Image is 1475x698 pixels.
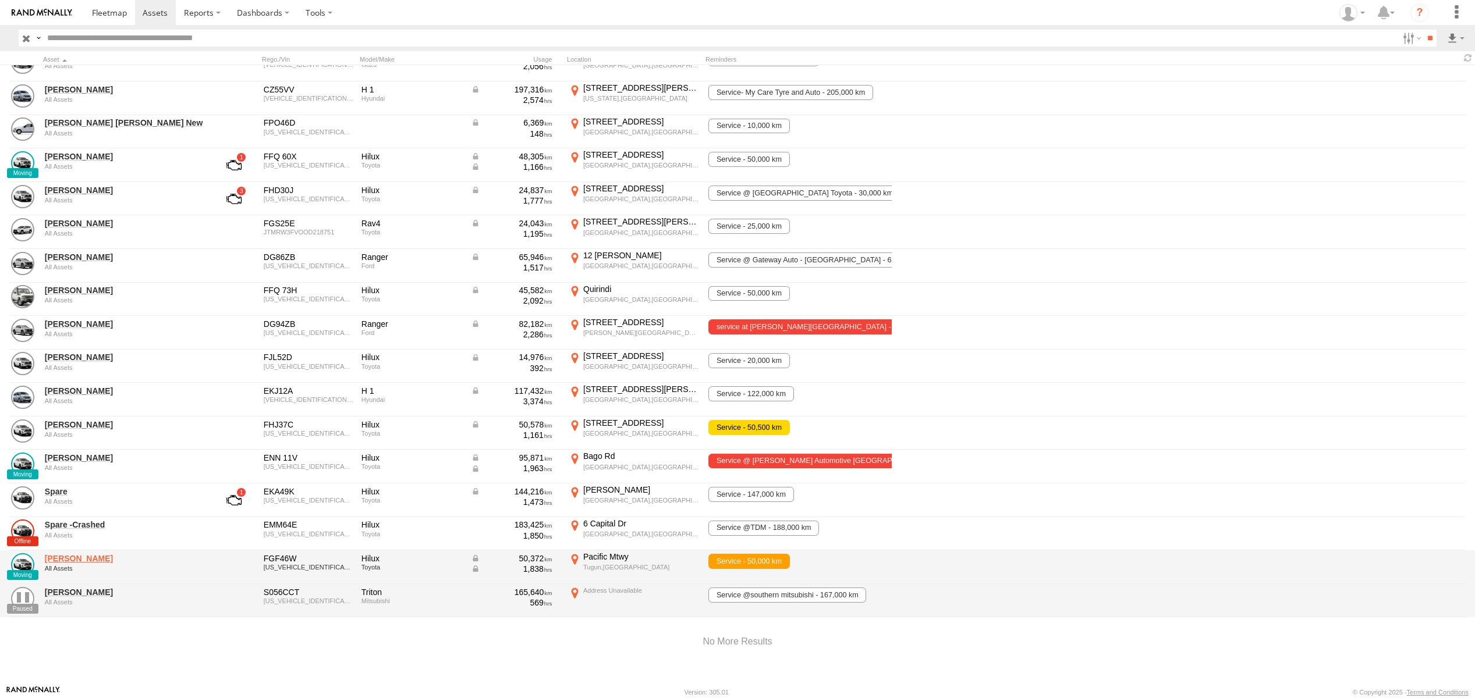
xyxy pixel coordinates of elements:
[361,285,463,295] div: Hilux
[264,597,353,604] div: MMAJJKL10LH002657
[567,518,701,550] label: Click to View Current Location
[583,418,699,428] div: [STREET_ADDRESS]
[583,317,699,327] div: [STREET_ADDRESS]
[264,419,353,430] div: FHJ37C
[583,295,699,304] div: [GEOGRAPHIC_DATA],[GEOGRAPHIC_DATA]
[583,485,699,495] div: [PERSON_NAME]
[583,396,699,404] div: [GEOGRAPHIC_DATA],[GEOGRAPHIC_DATA]
[708,386,793,401] span: Service - 122,000 km
[45,130,204,137] div: undefined
[11,151,34,174] a: View Asset Details
[708,119,789,134] span: Service - 10,000 km
[264,162,353,169] div: MR0KA3CD701215182
[11,453,34,476] a: View Asset Details
[471,117,552,128] div: Data from Vehicle CANbus
[583,496,699,504] div: [GEOGRAPHIC_DATA],[GEOGRAPHIC_DATA]
[1410,3,1429,22] i: ?
[264,185,353,195] div: FHD30J
[583,229,699,237] div: [GEOGRAPHIC_DATA],[GEOGRAPHIC_DATA]
[45,117,204,128] a: [PERSON_NAME] [PERSON_NAME] New
[45,587,204,597] a: [PERSON_NAME]
[264,129,353,136] div: MR0KA3CD906821196
[361,486,463,497] div: Hilux
[1398,30,1423,47] label: Search Filter Options
[264,386,353,396] div: EKJ12A
[43,55,206,63] div: Click to Sort
[264,396,353,403] div: KMFWBX7KMMU166096
[45,599,204,606] div: undefined
[567,451,701,482] label: Click to View Current Location
[45,386,204,396] a: [PERSON_NAME]
[705,55,892,63] div: Reminders
[45,364,204,371] div: undefined
[262,55,355,63] div: Rego./Vin
[471,363,552,373] div: 392
[361,463,463,470] div: Toyota
[45,185,204,195] a: [PERSON_NAME]
[45,532,204,539] div: undefined
[264,453,353,463] div: ENN 11V
[264,252,353,262] div: DG86ZB
[45,431,204,438] div: undefined
[471,396,552,407] div: 3,374
[264,352,353,362] div: FJL52D
[45,163,204,170] div: undefined
[11,419,34,443] a: View Asset Details
[1461,52,1475,63] span: Refresh
[583,284,699,294] div: Quirindi
[361,229,463,236] div: Toyota
[708,85,873,100] span: Service- My Care Tyre and Auto - 205,000 km
[471,285,552,295] div: Data from Vehicle CANbus
[471,352,552,362] div: Data from Vehicle CANbus
[471,419,552,430] div: Data from Vehicle CANbus
[11,319,34,342] a: View Asset Details
[471,151,552,162] div: Data from Vehicle CANbus
[264,195,353,202] div: MR0JA3DDX00353637
[212,185,256,213] a: View Asset with Fault/s
[264,519,353,530] div: EMM64E
[361,553,463,564] div: Hilux
[264,587,353,597] div: S056CCT
[45,464,204,471] div: undefined
[264,84,353,95] div: CZ55VV
[583,195,699,203] div: [GEOGRAPHIC_DATA],[GEOGRAPHIC_DATA]
[45,453,204,463] a: [PERSON_NAME]
[6,686,60,698] a: Visit our Website
[471,553,552,564] div: Data from Vehicle CANbus
[708,587,866,603] span: Service @southern mitsubishi - 167,000 km
[1446,30,1466,47] label: Export results as...
[361,195,463,202] div: Toyota
[471,319,552,329] div: Data from Vehicle CANbus
[264,319,353,329] div: DG94ZB
[471,530,552,541] div: 1,850
[45,352,204,362] a: [PERSON_NAME]
[361,530,463,537] div: Toyota
[583,518,699,529] div: 6 Capital Dr
[583,262,699,270] div: [GEOGRAPHIC_DATA],[GEOGRAPHIC_DATA]
[45,263,204,270] div: undefined
[1407,689,1469,696] a: Terms and Conditions
[45,197,204,204] div: undefined
[264,229,353,236] div: JTMRW3FVOOD218751
[361,386,463,396] div: H 1
[567,284,701,315] label: Click to View Current Location
[361,430,463,437] div: Toyota
[708,286,789,301] span: Service - 50,000 km
[45,330,204,337] div: undefined
[264,430,353,437] div: MR0JA3DD200353728
[1335,4,1369,22] div: Cris Clark
[264,218,353,229] div: FGS25E
[471,84,552,95] div: Data from Vehicle CANbus
[361,151,463,162] div: Hilux
[361,564,463,571] div: Toyota
[212,151,256,179] a: View Asset with Fault/s
[583,384,699,394] div: [STREET_ADDRESS][PERSON_NAME]
[264,553,353,564] div: FGF46W
[583,216,699,227] div: [STREET_ADDRESS][PERSON_NAME]
[11,386,34,409] a: View Asset Details
[45,319,204,329] a: [PERSON_NAME]
[583,128,699,136] div: [GEOGRAPHIC_DATA],[GEOGRAPHIC_DATA]
[264,285,353,295] div: FFQ 73H
[11,117,34,141] a: View Asset Details
[583,451,699,461] div: Bago Rd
